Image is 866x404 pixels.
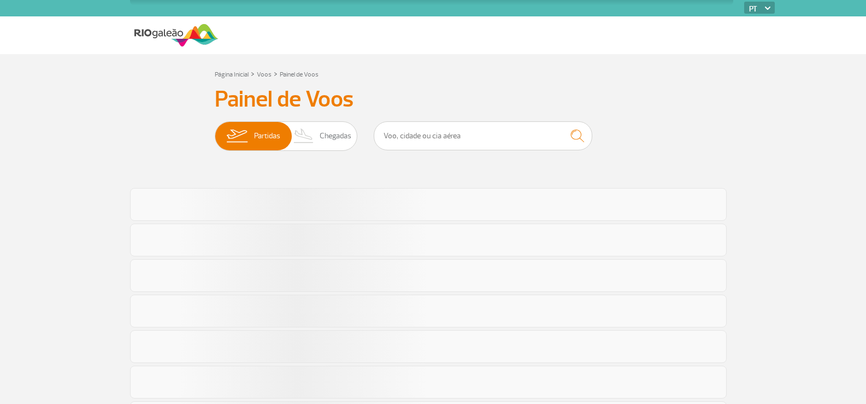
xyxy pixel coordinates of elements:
span: Chegadas [320,122,351,150]
img: slider-desembarque [288,122,320,150]
a: > [274,67,278,80]
a: > [251,67,255,80]
a: Painel de Voos [280,71,319,79]
span: Partidas [254,122,280,150]
a: Voos [257,71,272,79]
h3: Painel de Voos [215,86,652,113]
img: slider-embarque [220,122,254,150]
input: Voo, cidade ou cia aérea [374,121,592,150]
a: Página Inicial [215,71,249,79]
